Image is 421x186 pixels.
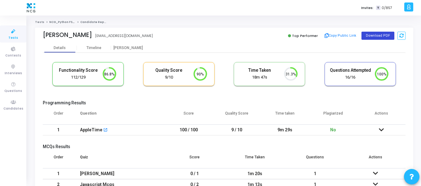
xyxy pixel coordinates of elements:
[80,125,102,135] div: AppleTime
[8,35,18,41] span: Tests
[285,151,345,168] th: Questions
[3,106,23,111] span: Candidates
[57,75,99,80] div: 112/129
[330,127,336,132] span: No
[80,20,109,24] span: Candidate Report
[54,46,66,50] div: Details
[165,107,213,125] th: Score
[376,6,380,10] span: T
[35,20,413,24] nav: breadcrumb
[357,107,406,125] th: Actions
[49,20,101,24] a: NCG_Python FS_Developer_2025
[165,125,213,135] td: 100 / 100
[43,168,74,179] td: 1
[261,125,309,135] td: 9m 29s
[43,151,74,168] th: Order
[239,75,280,80] div: 18m 47s
[43,100,405,106] h5: Programming Results
[330,75,371,80] div: 16/16
[43,31,92,39] div: [PERSON_NAME]
[323,31,358,40] button: Copy Public Link
[213,107,261,125] th: Quality Score
[213,125,261,135] td: 9 / 10
[165,168,225,179] td: 0 / 1
[285,168,345,179] td: 1
[148,68,190,73] h5: Quality Score
[95,33,153,39] div: [EMAIL_ADDRESS][DOMAIN_NAME]
[35,20,44,24] a: Tests
[111,46,145,50] div: [PERSON_NAME]
[361,32,394,40] button: Download PDF
[74,107,165,125] th: Question
[57,68,99,73] h5: Functionality Score
[239,68,280,73] h5: Time Taken
[382,5,392,11] span: 0/857
[43,144,405,149] h5: MCQs Results
[80,169,158,179] div: [PERSON_NAME]
[4,88,22,94] span: Questions
[225,151,285,168] th: Time Taken
[165,151,225,168] th: Score
[292,33,318,38] span: Top Performer
[330,68,371,73] h5: Questions Attempted
[43,107,74,125] th: Order
[5,53,21,58] span: Contests
[261,107,309,125] th: Time taken
[43,125,74,135] td: 1
[345,151,405,168] th: Actions
[25,2,37,14] img: logo
[361,5,374,11] label: Invites:
[148,75,190,80] div: 9/10
[74,151,165,168] th: Quiz
[86,46,101,50] div: Timeline
[231,169,279,179] div: 1m 20s
[309,107,357,125] th: Plagiarized
[5,71,22,76] span: Interviews
[103,128,108,133] mat-icon: open_in_new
